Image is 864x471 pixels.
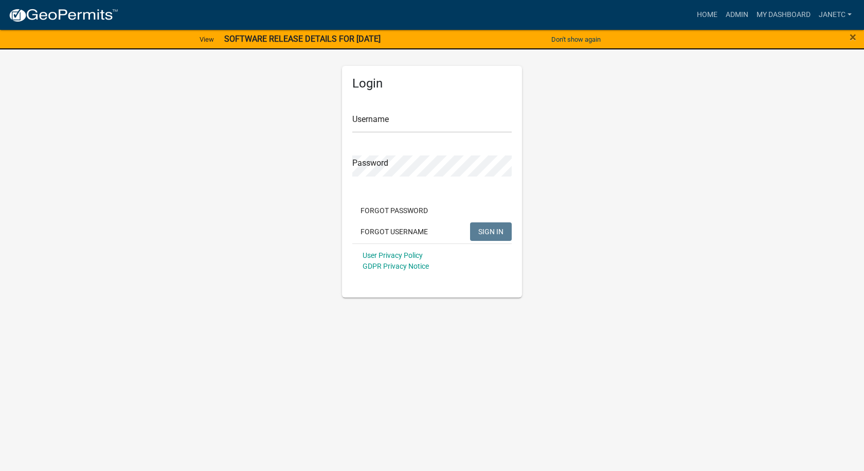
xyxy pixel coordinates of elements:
[815,5,856,25] a: JanetC
[547,31,605,48] button: Don't show again
[850,30,856,44] span: ×
[470,222,512,241] button: SIGN IN
[722,5,752,25] a: Admin
[352,201,436,220] button: Forgot Password
[363,262,429,270] a: GDPR Privacy Notice
[752,5,815,25] a: My Dashboard
[850,31,856,43] button: Close
[363,251,423,259] a: User Privacy Policy
[693,5,722,25] a: Home
[195,31,218,48] a: View
[478,227,503,235] span: SIGN IN
[224,34,381,44] strong: SOFTWARE RELEASE DETAILS FOR [DATE]
[352,222,436,241] button: Forgot Username
[352,76,512,91] h5: Login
